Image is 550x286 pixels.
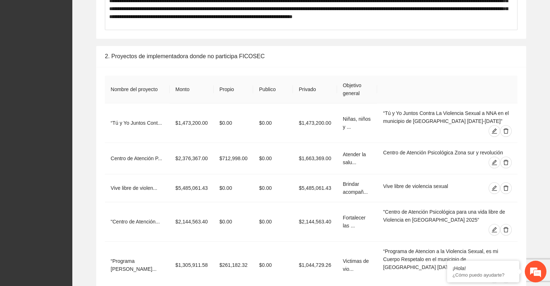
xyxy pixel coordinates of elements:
[489,224,500,235] button: edit
[500,185,511,191] span: delete
[111,185,157,191] span: Vive libre de violen...
[489,125,500,137] button: edit
[214,202,253,242] td: $0.00
[111,120,162,126] span: “Tú y Yo Juntos Cont...
[452,265,514,271] div: ¡Hola!
[253,76,293,103] th: Publico
[214,103,253,143] td: $0.00
[105,46,517,67] div: 2. Proyectos de implementadora donde no participa FICOSEC
[38,37,121,46] div: Chatee con nosotros ahora
[293,76,337,103] th: Privado
[4,197,138,223] textarea: Escriba su mensaje y pulse “Intro”
[383,247,512,271] div: “Programa de Atencion a la Violencia Sexual, es mi Cuerpo Respetalo en el municipio de [GEOGRAPHI...
[452,272,514,278] p: ¿Cómo puedo ayudarte?
[111,155,162,161] span: Centro de Atención P...
[170,103,214,143] td: $1,473,200.00
[170,174,214,202] td: $5,485,061.43
[253,202,293,242] td: $0.00
[489,157,500,168] button: edit
[343,151,366,165] span: Atender la salu...
[119,4,136,21] div: Minimizar ventana de chat en vivo
[293,202,337,242] td: $2,144,563.40
[293,143,337,174] td: $1,663,369.00
[293,174,337,202] td: $5,485,061.43
[343,116,371,130] span: Niñas, niños y ...
[253,103,293,143] td: $0.00
[383,208,512,224] div: "Centro de Atención Psicológica para una vida libre de Violencia en [GEOGRAPHIC_DATA] 2025”
[343,215,366,229] span: Fortalecer las ...
[170,202,214,242] td: $2,144,563.40
[253,174,293,202] td: $0.00
[500,182,512,194] button: delete
[489,128,500,134] span: edit
[214,76,253,103] th: Propio
[489,227,500,232] span: edit
[489,182,500,194] button: edit
[343,258,369,272] span: Victimas de vio...
[42,97,100,170] span: Estamos en línea.
[337,76,378,103] th: Objetivo general
[105,76,170,103] th: Nombre del proyecto
[500,227,511,232] span: delete
[500,157,512,168] button: delete
[500,125,512,137] button: delete
[343,181,368,195] span: Brindar acompañ...
[253,143,293,174] td: $0.00
[293,103,337,143] td: $1,473,200.00
[383,182,468,194] div: Vive libre de violencia sexual
[500,224,512,235] button: delete
[500,128,511,134] span: delete
[214,143,253,174] td: $712,998.00
[500,159,511,165] span: delete
[214,174,253,202] td: $0.00
[383,109,512,125] div: “Tú y Yo Juntos Contra La Violencia Sexual a NNA en el municipio de [GEOGRAPHIC_DATA] [DATE]-[DATE]”
[111,258,157,272] span: “Programa [PERSON_NAME]...
[170,143,214,174] td: $2,376,367.00
[383,149,512,157] div: Centro de Atención Psicológica Zona sur y revolución
[489,159,500,165] span: edit
[489,185,500,191] span: edit
[170,76,214,103] th: Monto
[111,219,160,225] span: "Centro de Atención...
